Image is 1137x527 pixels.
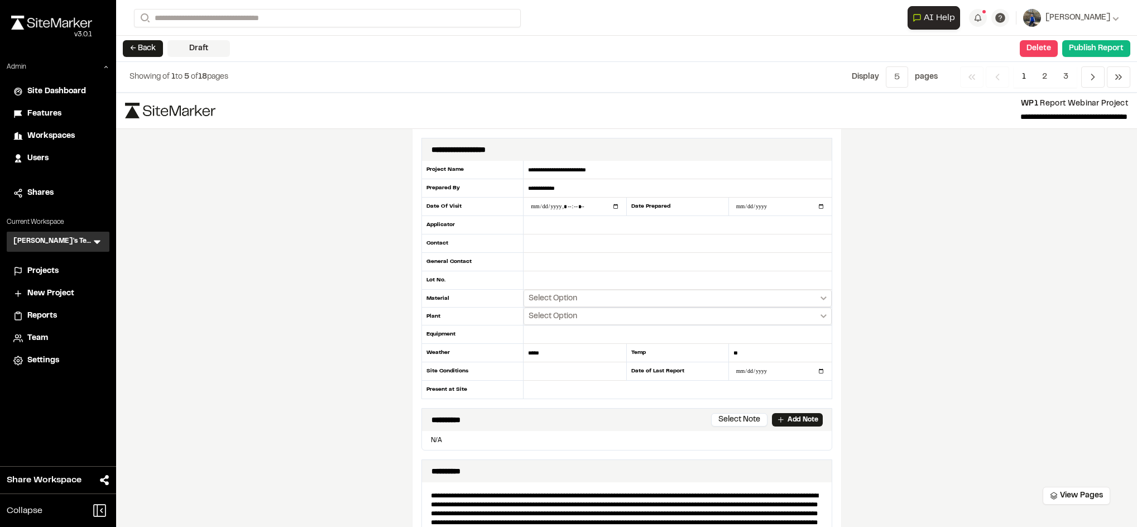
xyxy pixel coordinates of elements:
span: Share Workspace [7,473,81,487]
p: Current Workspace [7,217,109,227]
a: Projects [13,265,103,277]
a: Workspaces [13,130,103,142]
button: Search [134,9,154,27]
span: WP1 [1021,100,1038,107]
button: Open AI Assistant [908,6,960,30]
a: Users [13,152,103,165]
span: Team [27,332,48,344]
span: Collapse [7,504,42,518]
div: Temp [626,344,729,362]
button: ← Back [123,40,163,57]
div: Site Conditions [421,362,524,381]
span: 2 [1034,66,1056,88]
span: 3 [1055,66,1077,88]
div: Date Of Visit [421,198,524,216]
button: View Pages [1043,487,1110,505]
a: Shares [13,187,103,199]
span: Select Option [529,311,577,322]
button: Publish Report [1062,40,1130,57]
div: Date of Last Report [626,362,729,381]
p: Report Webinar Project [224,98,1128,110]
img: rebrand.png [11,16,92,30]
p: Add Note [788,415,818,425]
span: Site Dashboard [27,85,86,98]
a: Team [13,332,103,344]
div: General Contact [421,253,524,271]
div: Applicator [421,216,524,234]
span: AI Help [924,11,955,25]
span: Settings [27,354,59,367]
span: Workspaces [27,130,75,142]
div: Lot No. [421,271,524,290]
button: Select Note [711,413,767,427]
div: Material [421,290,524,308]
div: Contact [421,234,524,253]
p: Admin [7,62,26,72]
span: [PERSON_NAME] [1045,12,1110,24]
div: Draft [167,40,230,57]
div: Equipment [421,325,524,344]
a: New Project [13,288,103,300]
div: Prepared By [421,179,524,198]
div: Project Name [421,161,524,179]
button: [PERSON_NAME] [1023,9,1119,27]
span: 18 [198,74,207,80]
span: 5 [184,74,189,80]
span: Projects [27,265,59,277]
div: Open AI Assistant [908,6,965,30]
span: Users [27,152,49,165]
button: Delete [1020,40,1058,57]
a: Site Dashboard [13,85,103,98]
nav: Navigation [960,66,1130,88]
span: Showing of [129,74,171,80]
div: Oh geez...please don't... [11,30,92,40]
h3: [PERSON_NAME]'s Test [13,236,92,247]
button: 5 [886,66,908,88]
a: Reports [13,310,103,322]
span: Select Option [529,293,577,304]
div: Present at Site [421,381,524,399]
p: N/A [426,435,827,445]
a: Settings [13,354,103,367]
img: User [1023,9,1041,27]
div: Plant [421,308,524,325]
a: Features [13,108,103,120]
button: Select date range [524,308,831,325]
span: Shares [27,187,54,199]
span: 1 [171,74,175,80]
p: Display [852,71,879,83]
p: to of pages [129,71,228,83]
span: New Project [27,288,74,300]
span: Reports [27,310,57,322]
p: page s [915,71,938,83]
div: Weather [421,344,524,362]
span: 1 [1014,66,1034,88]
span: Features [27,108,61,120]
button: Select date range [524,290,831,307]
img: file [125,103,215,118]
div: Date Prepared [626,198,729,216]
